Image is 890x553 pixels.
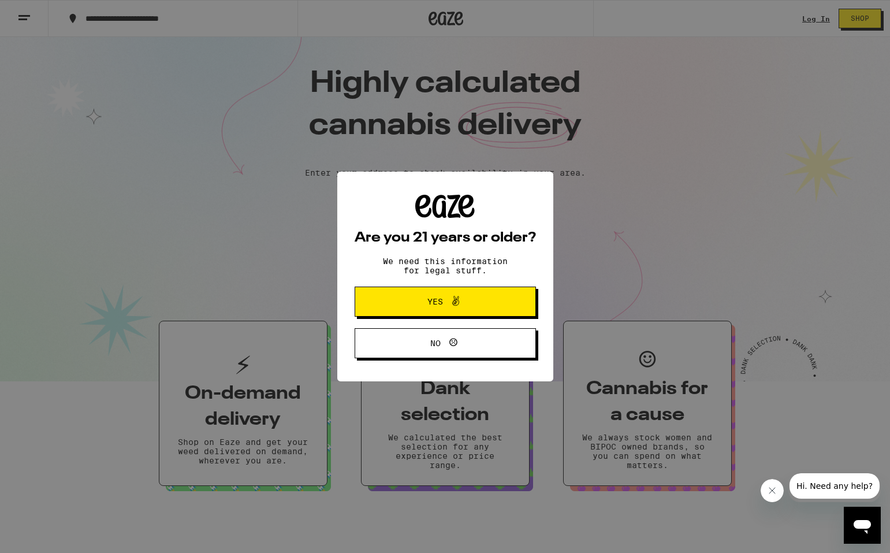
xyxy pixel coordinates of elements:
button: No [355,328,536,358]
iframe: Button to launch messaging window [844,507,881,544]
span: Yes [427,298,443,306]
iframe: Close message [761,479,784,502]
h2: Are you 21 years or older? [355,231,536,245]
button: Yes [355,287,536,317]
p: We need this information for legal stuff. [373,257,517,275]
iframe: Message from company [788,473,881,502]
span: No [430,339,441,347]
